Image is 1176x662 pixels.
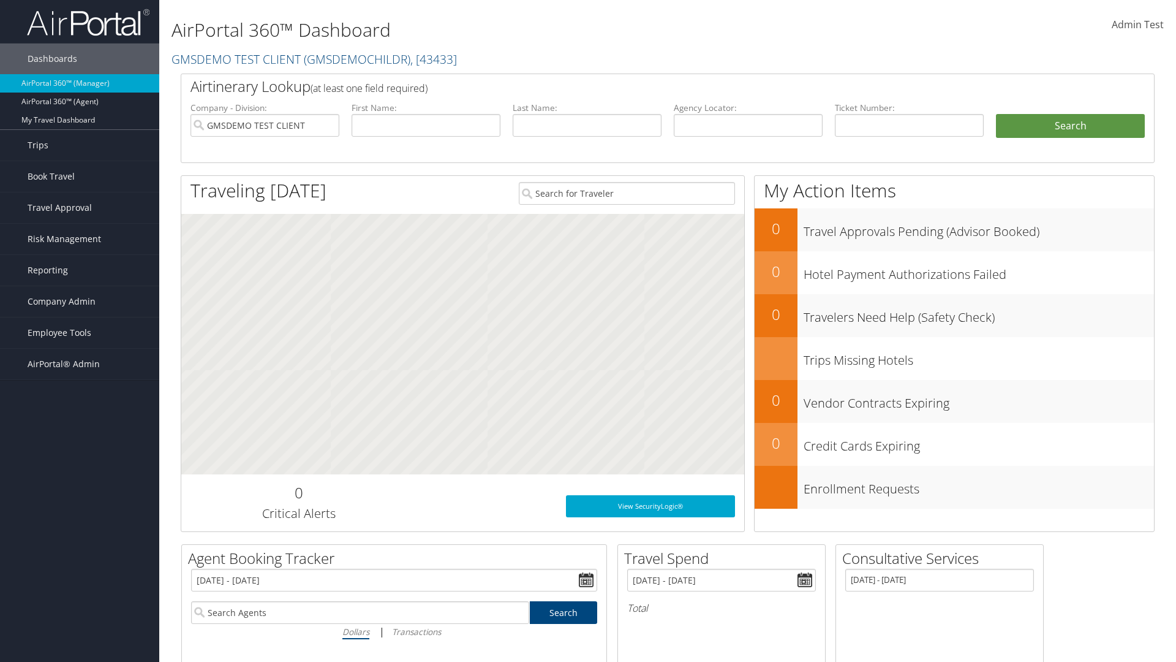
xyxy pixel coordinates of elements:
[519,182,735,205] input: Search for Traveler
[28,318,91,348] span: Employee Tools
[171,51,457,67] a: GMSDEMO TEST CLIENT
[311,82,428,95] span: (at least one field required)
[804,303,1154,326] h3: Travelers Need Help (Safety Check)
[755,218,797,239] h2: 0
[171,17,833,43] h1: AirPortal 360™ Dashboard
[674,102,823,114] label: Agency Locator:
[28,349,100,379] span: AirPortal® Admin
[804,346,1154,369] h3: Trips Missing Hotels
[804,260,1154,283] h3: Hotel Payment Authorizations Failed
[27,8,149,37] img: airportal-logo.png
[28,130,48,161] span: Trips
[352,102,500,114] label: First Name:
[804,474,1154,498] h3: Enrollment Requests
[190,505,407,522] h3: Critical Alerts
[627,601,816,615] h6: Total
[191,624,597,639] div: |
[755,251,1154,294] a: 0Hotel Payment Authorizations Failed
[755,466,1154,509] a: Enrollment Requests
[392,626,441,637] i: Transactions
[755,261,797,282] h2: 0
[755,337,1154,380] a: Trips Missing Hotels
[188,548,606,569] h2: Agent Booking Tracker
[190,482,407,503] h2: 0
[28,255,68,286] span: Reporting
[28,192,92,223] span: Travel Approval
[191,601,529,624] input: Search Agents
[755,304,797,325] h2: 0
[28,286,96,317] span: Company Admin
[342,626,369,637] i: Dollars
[804,389,1154,412] h3: Vendor Contracts Expiring
[755,423,1154,466] a: 0Credit Cards Expiring
[755,208,1154,251] a: 0Travel Approvals Pending (Advisor Booked)
[28,161,75,192] span: Book Travel
[28,44,77,74] span: Dashboards
[804,432,1154,455] h3: Credit Cards Expiring
[842,548,1043,569] h2: Consultative Services
[755,380,1154,423] a: 0Vendor Contracts Expiring
[513,102,661,114] label: Last Name:
[190,76,1064,97] h2: Airtinerary Lookup
[190,178,326,204] h1: Traveling [DATE]
[530,601,598,624] a: Search
[755,390,797,411] h2: 0
[755,178,1154,204] h1: My Action Items
[566,495,735,517] a: View SecurityLogic®
[835,102,984,114] label: Ticket Number:
[996,114,1145,139] button: Search
[1112,6,1164,44] a: Admin Test
[804,217,1154,240] h3: Travel Approvals Pending (Advisor Booked)
[624,548,825,569] h2: Travel Spend
[755,294,1154,337] a: 0Travelers Need Help (Safety Check)
[304,51,410,67] span: ( GMSDEMOCHILDR )
[755,433,797,454] h2: 0
[190,102,339,114] label: Company - Division:
[28,224,101,254] span: Risk Management
[410,51,457,67] span: , [ 43433 ]
[1112,18,1164,31] span: Admin Test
